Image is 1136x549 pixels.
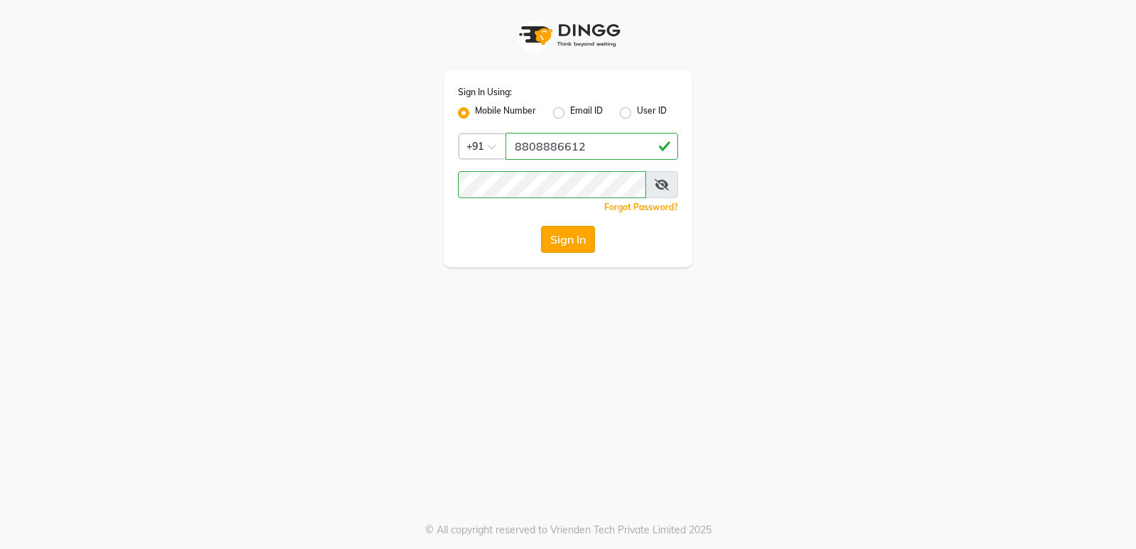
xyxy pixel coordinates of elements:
input: Username [458,171,646,198]
label: Email ID [570,104,603,121]
label: Mobile Number [475,104,536,121]
label: Sign In Using: [458,86,512,99]
input: Username [506,133,678,160]
button: Sign In [541,226,595,253]
a: Forgot Password? [604,202,678,212]
label: User ID [637,104,667,121]
img: logo1.svg [511,14,625,56]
